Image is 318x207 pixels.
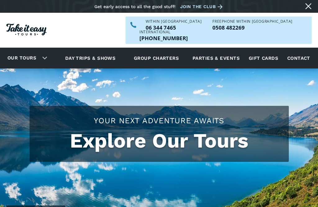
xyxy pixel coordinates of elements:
div: WITHIN [GEOGRAPHIC_DATA] [146,20,202,23]
a: Call us within NZ on 063447465 [146,25,202,30]
a: Homepage [6,21,47,40]
h2: Your Next Adventure Awaits [36,115,283,126]
a: Contact [284,49,313,67]
div: Get early access to all the good stuff! [94,4,175,9]
a: Close message [303,1,313,11]
a: Our tours [3,51,41,65]
p: [PHONE_NUMBER] [139,35,188,41]
a: Gift cards [246,49,282,67]
p: 06 344 7465 [146,25,202,30]
a: Group charters [126,49,187,67]
a: Day trips & shows [57,49,124,67]
a: Call us outside of NZ on +6463447465 [139,35,188,41]
h1: Explore Our Tours [36,129,283,153]
a: Call us freephone within NZ on 0508482269 [212,25,292,30]
div: International [139,30,188,34]
p: 0508 482269 [212,25,292,30]
div: Freephone WITHIN [GEOGRAPHIC_DATA] [212,20,292,23]
a: Join the club [180,3,225,11]
a: Parties & events [189,49,243,67]
img: Take it easy Tours logo [6,24,47,35]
